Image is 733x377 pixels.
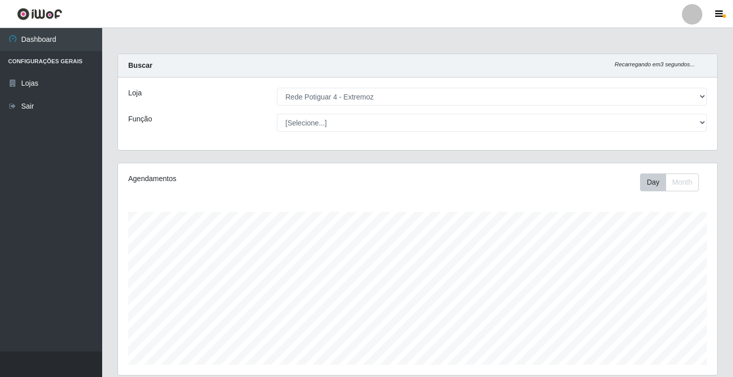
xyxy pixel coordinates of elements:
[17,8,62,20] img: CoreUI Logo
[614,61,695,67] i: Recarregando em 3 segundos...
[128,114,152,124] label: Função
[640,173,666,191] button: Day
[128,173,361,184] div: Agendamentos
[640,173,707,191] div: Toolbar with button groups
[666,173,699,191] button: Month
[128,88,141,98] label: Loja
[640,173,699,191] div: First group
[128,61,152,69] strong: Buscar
